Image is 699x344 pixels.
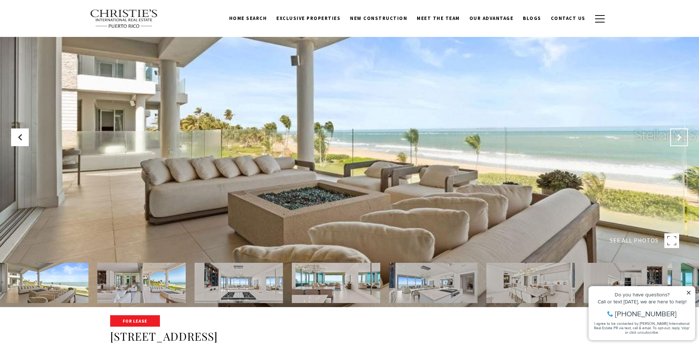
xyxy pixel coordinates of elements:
[486,263,575,303] img: 7000 BAHIA BEACH BLVD #1302
[584,263,672,303] img: 7000 BAHIA BEACH BLVD #1302
[8,24,106,29] div: Call or text [DATE], we are here to help!
[224,11,272,25] a: Home Search
[90,9,158,28] img: Christie's International Real Estate text transparent background
[97,263,186,303] img: 7000 BAHIA BEACH BLVD #1302
[350,15,407,21] span: New Construction
[272,11,345,25] a: Exclusive Properties
[30,35,92,42] span: [PHONE_NUMBER]
[292,263,380,303] img: 7000 BAHIA BEACH BLVD #1302
[670,128,688,146] button: Next Slide
[546,11,590,25] a: Contact Us
[389,263,478,303] img: 7000 BAHIA BEACH BLVD #1302
[345,11,412,25] a: New Construction
[523,15,541,21] span: Blogs
[469,15,514,21] span: Our Advantage
[11,128,29,146] button: Previous Slide
[195,263,283,303] img: 7000 BAHIA BEACH BLVD #1302
[276,15,340,21] span: Exclusive Properties
[9,45,105,59] span: I agree to be contacted by [PERSON_NAME] International Real Estate PR via text, call & email. To ...
[610,236,658,245] span: SEE ALL PHOTOS
[518,11,546,25] a: Blogs
[590,8,609,30] button: button
[412,11,465,25] a: Meet the Team
[8,17,106,22] div: Do you have questions?
[110,330,589,344] h1: [STREET_ADDRESS]
[551,15,586,21] span: Contact Us
[465,11,518,25] a: Our Advantage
